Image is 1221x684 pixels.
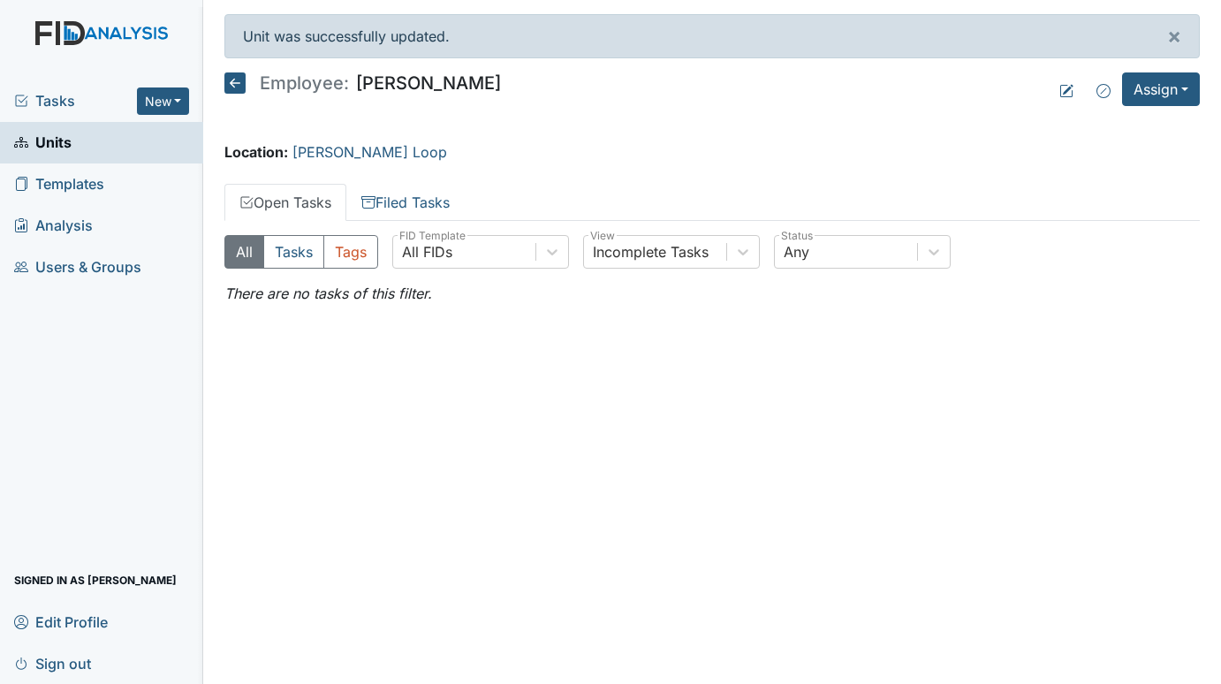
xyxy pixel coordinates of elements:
button: New [137,87,190,115]
button: Tags [323,235,378,269]
div: Any [784,241,809,262]
span: Analysis [14,212,93,239]
h5: [PERSON_NAME] [224,72,501,94]
span: Signed in as [PERSON_NAME] [14,566,177,594]
strong: Location: [224,143,288,161]
button: All [224,235,264,269]
span: Employee: [260,74,349,92]
span: Sign out [14,650,91,677]
span: Edit Profile [14,608,108,635]
a: [PERSON_NAME] Loop [292,143,447,161]
div: Unit was successfully updated. [224,14,1200,58]
div: All FIDs [402,241,452,262]
span: Users & Groups [14,254,141,281]
a: Tasks [14,90,137,111]
div: Open Tasks [224,235,1200,304]
div: Type filter [224,235,378,269]
button: Assign [1122,72,1200,106]
button: Tasks [263,235,324,269]
em: There are no tasks of this filter. [224,285,432,302]
a: Open Tasks [224,184,346,221]
span: Templates [14,171,104,198]
span: Units [14,129,72,156]
span: × [1167,23,1181,49]
a: Filed Tasks [346,184,465,221]
div: Incomplete Tasks [593,241,709,262]
button: × [1149,15,1199,57]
